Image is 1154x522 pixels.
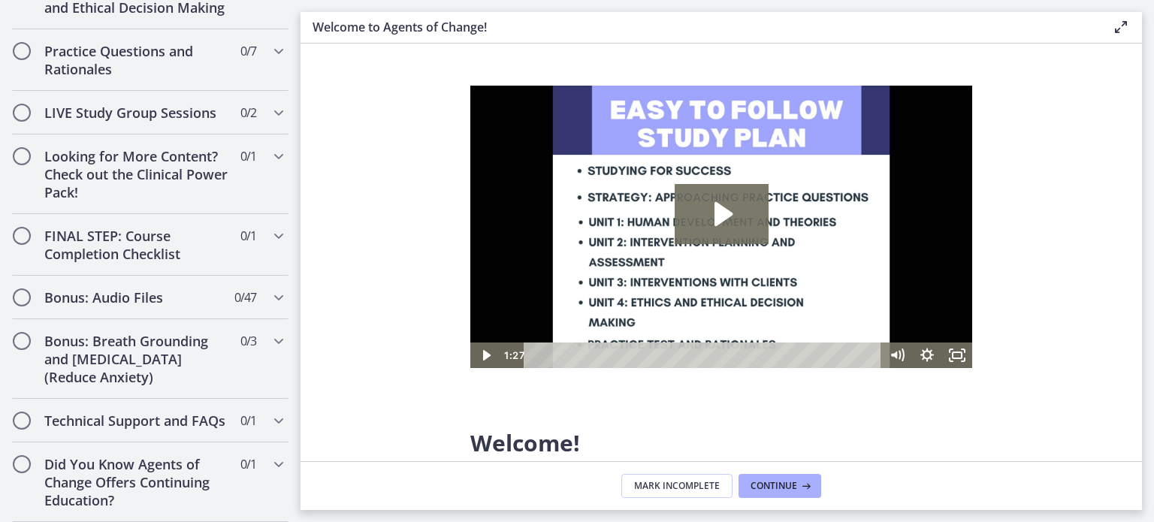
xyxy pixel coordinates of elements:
h2: LIVE Study Group Sessions [44,104,228,122]
h2: Practice Questions and Rationales [44,42,228,78]
button: Mark Incomplete [621,474,733,498]
span: Welcome! [470,427,580,458]
button: Continue [739,474,821,498]
span: Mark Incomplete [634,480,720,492]
span: 0 / 47 [234,288,256,306]
h2: FINAL STEP: Course Completion Checklist [44,227,228,263]
span: 0 / 1 [240,147,256,165]
div: Playbar [65,257,404,282]
h2: Looking for More Content? Check out the Clinical Power Pack! [44,147,228,201]
span: 0 / 1 [240,455,256,473]
span: 0 / 7 [240,42,256,60]
span: 0 / 1 [240,412,256,430]
button: Play Video: c1o6hcmjueu5qasqsu00.mp4 [204,98,298,158]
span: Continue [751,480,797,492]
button: Mute [412,257,442,282]
span: 0 / 2 [240,104,256,122]
span: 0 / 1 [240,227,256,245]
button: Fullscreen [472,257,502,282]
h3: Welcome to Agents of Change! [313,18,1088,36]
button: Show settings menu [442,257,472,282]
h2: Technical Support and FAQs [44,412,228,430]
h2: Bonus: Breath Grounding and [MEDICAL_DATA] (Reduce Anxiety) [44,332,228,386]
span: 0 / 3 [240,332,256,350]
h2: Bonus: Audio Files [44,288,228,306]
h2: Did You Know Agents of Change Offers Continuing Education? [44,455,228,509]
